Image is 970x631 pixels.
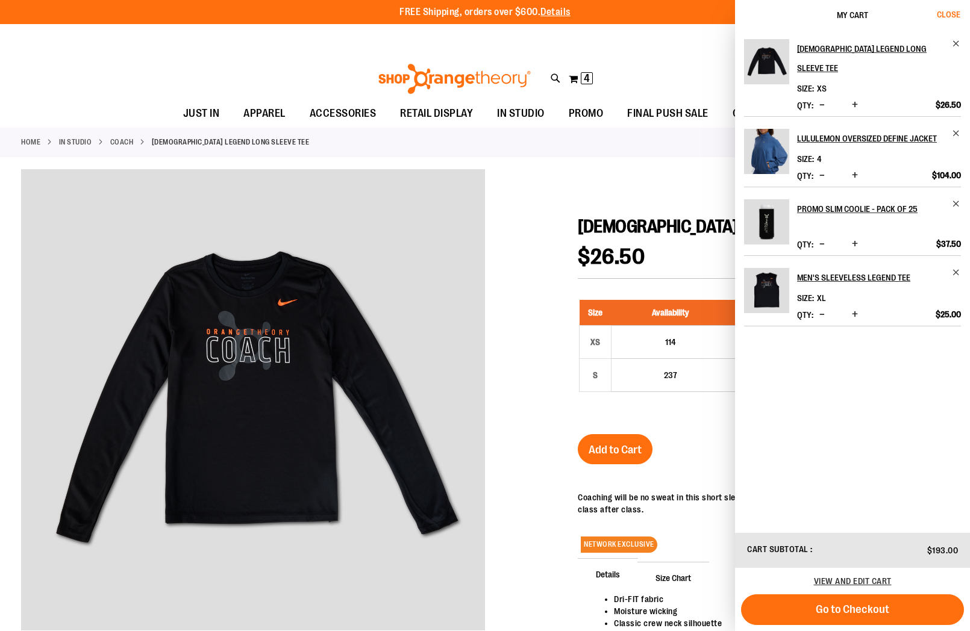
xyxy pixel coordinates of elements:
[797,101,813,110] label: Qty
[849,99,861,111] button: Increase product quantity
[797,199,945,219] h2: Promo Slim Coolie - Pack of 25
[497,100,545,127] span: IN STUDIO
[952,199,961,208] a: Remove item
[243,100,286,127] span: APPAREL
[377,64,533,94] img: Shop Orangetheory
[747,544,809,554] span: Cart Subtotal
[614,593,937,605] li: Dri-FIT fabric
[578,491,949,515] div: Coaching will be no sweat in this short sleeve Dri-FIT Legend tee keeping you cool and comfortabl...
[744,116,961,187] li: Product
[816,238,828,250] button: Decrease product quantity
[797,39,945,78] h2: [DEMOGRAPHIC_DATA] Legend Long Sleeve Tee
[849,238,861,250] button: Increase product quantity
[816,603,889,616] span: Go to Checkout
[849,170,861,182] button: Increase product quantity
[744,39,789,84] img: Ladies Legend Long Sleeve Tee
[152,137,310,148] strong: [DEMOGRAPHIC_DATA] Legend Long Sleeve Tee
[936,99,961,110] span: $26.50
[837,10,868,20] span: My Cart
[744,129,789,182] a: lululemon Oversized Define Jacket
[817,154,822,164] span: 4
[816,99,828,111] button: Decrease product quantity
[797,84,814,93] dt: Size
[664,370,677,380] span: 237
[627,100,709,127] span: FINAL PUSH SALE
[849,309,861,321] button: Increase product quantity
[797,293,814,303] dt: Size
[586,366,604,384] div: S
[614,617,937,629] li: Classic crew neck silhouette
[936,238,961,249] span: $37.50
[400,100,473,127] span: RETAIL DISPLAY
[952,129,961,138] a: Remove item
[730,300,840,326] th: Unit Price
[797,268,945,287] h2: Men's Sleeveless Legend Tee
[110,137,134,148] a: Coach
[797,199,961,219] a: Promo Slim Coolie - Pack of 25
[952,268,961,277] a: Remove item
[586,333,604,351] div: XS
[733,100,787,127] span: OTF BY YOU
[21,167,485,630] img: OTF Ladies Coach FA23 Legend LS Tee - Black primary image
[744,199,789,244] img: Promo Slim Coolie - Pack of 25
[21,137,40,148] a: Home
[580,300,612,326] th: Size
[814,576,892,586] a: View and edit cart
[59,137,92,148] a: IN STUDIO
[797,129,961,148] a: lululemon Oversized Define Jacket
[952,39,961,48] a: Remove item
[744,39,961,116] li: Product
[744,187,961,255] li: Product
[932,170,961,181] span: $104.00
[744,268,789,313] img: Men's Sleeveless Legend Tee
[817,84,827,93] span: XS
[637,562,709,593] span: Size Chart
[578,558,638,589] span: Details
[584,72,590,84] span: 4
[614,605,937,617] li: Moisture wicking
[936,309,961,320] span: $25.00
[744,39,789,92] a: Ladies Legend Long Sleeve Tee
[797,310,813,320] label: Qty
[612,300,730,326] th: Availability
[797,129,945,148] h2: lululemon Oversized Define Jacket
[578,216,908,237] span: [DEMOGRAPHIC_DATA] Legend Long Sleeve Tee
[816,170,828,182] button: Decrease product quantity
[817,293,826,303] span: XL
[589,443,642,456] span: Add to Cart
[399,5,571,19] p: FREE Shipping, orders over $600.
[569,100,604,127] span: PROMO
[816,309,828,321] button: Decrease product quantity
[741,594,964,625] button: Go to Checkout
[927,546,959,555] span: $193.00
[797,268,961,287] a: Men's Sleeveless Legend Tee
[744,129,789,174] img: lululemon Oversized Define Jacket
[744,199,789,252] a: Promo Slim Coolie - Pack of 25
[937,10,960,19] span: Close
[665,337,676,347] span: 114
[581,536,657,553] span: NETWORK EXCLUSIVE
[578,244,645,269] span: $26.50
[744,255,961,326] li: Product
[310,100,377,127] span: ACCESSORIES
[797,240,813,249] label: Qty
[797,171,813,181] label: Qty
[797,39,961,78] a: [DEMOGRAPHIC_DATA] Legend Long Sleeve Tee
[744,268,789,321] a: Men's Sleeveless Legend Tee
[797,154,814,164] dt: Size
[578,434,652,464] button: Add to Cart
[540,7,571,17] a: Details
[183,100,220,127] span: JUST IN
